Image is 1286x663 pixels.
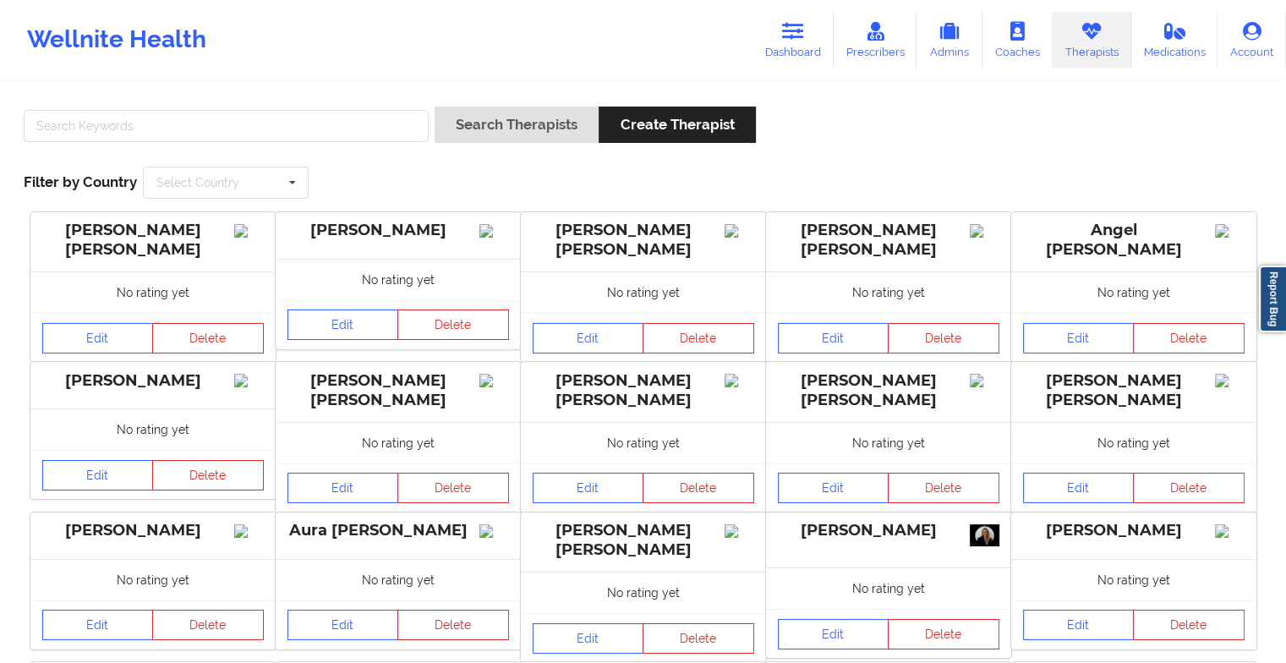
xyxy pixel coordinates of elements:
[287,371,509,410] div: [PERSON_NAME] [PERSON_NAME]
[276,259,521,300] div: No rating yet
[521,422,766,463] div: No rating yet
[42,460,154,490] a: Edit
[397,610,509,640] button: Delete
[725,374,754,387] img: Image%2Fplaceholer-image.png
[533,473,644,503] a: Edit
[42,610,154,640] a: Edit
[778,521,999,540] div: [PERSON_NAME]
[725,224,754,238] img: Image%2Fplaceholer-image.png
[970,524,999,546] img: 20942ca1-f550-4ce5-bc30-66210d7ce798_9c14a31f-9f65-4edb-be61-3846fb146068IMG_0248.png
[234,374,264,387] img: Image%2Fplaceholer-image.png
[30,408,276,450] div: No rating yet
[1133,473,1245,503] button: Delete
[643,473,754,503] button: Delete
[533,371,754,410] div: [PERSON_NAME] [PERSON_NAME]
[30,559,276,600] div: No rating yet
[152,323,264,353] button: Delete
[1011,422,1256,463] div: No rating yet
[766,271,1011,313] div: No rating yet
[156,177,239,189] div: Select Country
[1023,610,1135,640] a: Edit
[1011,559,1256,600] div: No rating yet
[1023,521,1245,540] div: [PERSON_NAME]
[643,323,754,353] button: Delete
[888,619,999,649] button: Delete
[778,371,999,410] div: [PERSON_NAME] [PERSON_NAME]
[533,221,754,260] div: [PERSON_NAME] [PERSON_NAME]
[1023,221,1245,260] div: Angel [PERSON_NAME]
[1133,610,1245,640] button: Delete
[533,521,754,560] div: [PERSON_NAME] [PERSON_NAME]
[152,460,264,490] button: Delete
[435,107,599,143] button: Search Therapists
[778,323,889,353] a: Edit
[521,271,766,313] div: No rating yet
[1215,524,1245,538] img: Image%2Fplaceholer-image.png
[287,521,509,540] div: Aura [PERSON_NAME]
[521,572,766,613] div: No rating yet
[766,422,1011,463] div: No rating yet
[917,12,982,68] a: Admins
[30,271,276,313] div: No rating yet
[533,323,644,353] a: Edit
[1131,12,1218,68] a: Medications
[834,12,917,68] a: Prescribers
[1053,12,1131,68] a: Therapists
[982,12,1053,68] a: Coaches
[1023,371,1245,410] div: [PERSON_NAME] [PERSON_NAME]
[888,473,999,503] button: Delete
[479,524,509,538] img: Image%2Fplaceholer-image.png
[287,610,399,640] a: Edit
[1023,473,1135,503] a: Edit
[1215,374,1245,387] img: Image%2Fplaceholer-image.png
[888,323,999,353] button: Delete
[42,371,264,391] div: [PERSON_NAME]
[752,12,834,68] a: Dashboard
[24,110,429,142] input: Search Keywords
[42,221,264,260] div: [PERSON_NAME] [PERSON_NAME]
[643,623,754,654] button: Delete
[479,374,509,387] img: Image%2Fplaceholer-image.png
[42,323,154,353] a: Edit
[42,521,264,540] div: [PERSON_NAME]
[970,374,999,387] img: Image%2Fplaceholer-image.png
[287,221,509,240] div: [PERSON_NAME]
[778,619,889,649] a: Edit
[1133,323,1245,353] button: Delete
[276,422,521,463] div: No rating yet
[1259,266,1286,332] a: Report Bug
[287,473,399,503] a: Edit
[234,224,264,238] img: Image%2Fplaceholer-image.png
[1011,271,1256,313] div: No rating yet
[778,473,889,503] a: Edit
[397,473,509,503] button: Delete
[725,524,754,538] img: Image%2Fplaceholer-image.png
[234,524,264,538] img: Image%2Fplaceholer-image.png
[152,610,264,640] button: Delete
[778,221,999,260] div: [PERSON_NAME] [PERSON_NAME]
[397,310,509,340] button: Delete
[276,559,521,600] div: No rating yet
[766,567,1011,609] div: No rating yet
[599,107,755,143] button: Create Therapist
[479,224,509,238] img: Image%2Fplaceholer-image.png
[970,224,999,238] img: Image%2Fplaceholer-image.png
[287,310,399,340] a: Edit
[1215,224,1245,238] img: Image%2Fplaceholer-image.png
[24,173,137,190] span: Filter by Country
[533,623,644,654] a: Edit
[1023,323,1135,353] a: Edit
[1218,12,1286,68] a: Account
